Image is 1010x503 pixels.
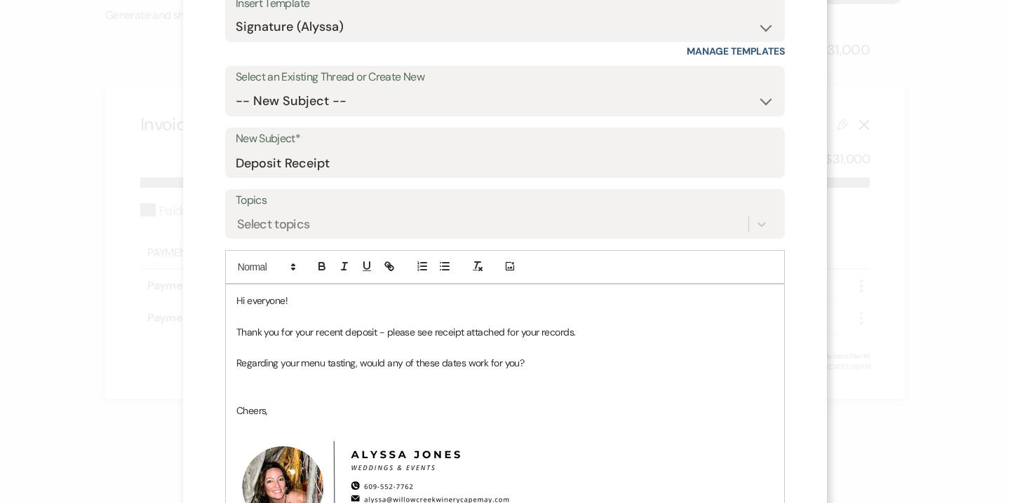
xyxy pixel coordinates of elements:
[236,355,774,371] p: Regarding your menu tasting, would any of these dates work for you?
[236,324,774,340] p: Thank you for your recent deposit - please see receipt attached for your records.
[236,129,774,149] label: New Subject*
[236,293,774,308] p: Hi everyone!
[236,403,774,418] p: Cheers,
[236,191,774,211] label: Topics
[237,214,310,233] div: Select topics
[687,45,785,57] a: Manage Templates
[236,67,774,88] label: Select an Existing Thread or Create New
